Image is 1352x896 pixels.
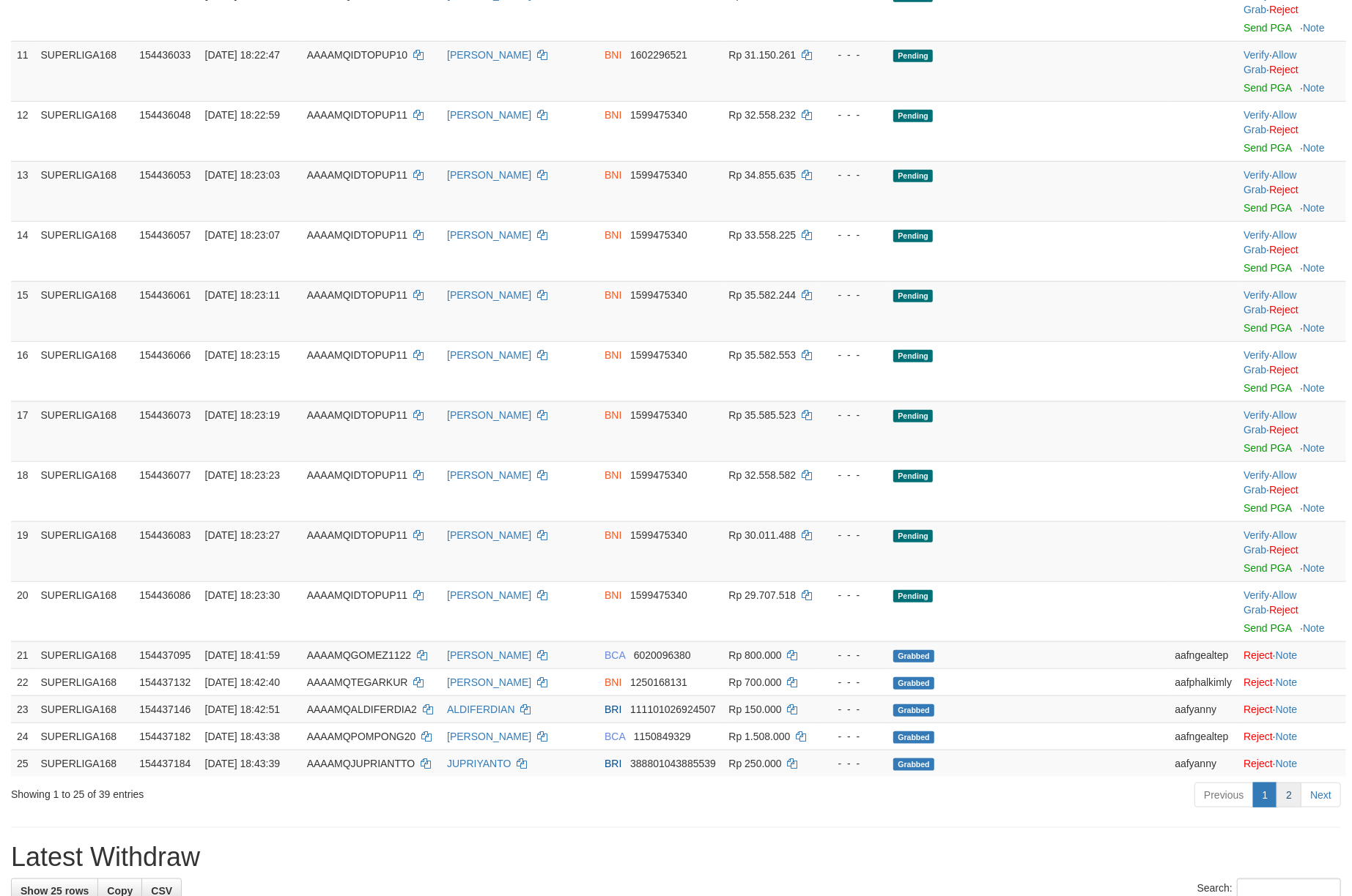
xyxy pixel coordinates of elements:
[1244,109,1296,135] a: Allow Grab
[1238,521,1346,581] td: · ·
[139,758,191,769] span: 154437184
[205,676,280,688] span: [DATE] 18:42:40
[35,401,134,461] td: SUPERLIGA168
[605,349,621,361] span: BNI
[1238,581,1346,641] td: · ·
[1238,401,1346,461] td: · ·
[1276,676,1298,688] a: Note
[824,408,882,422] div: - - -
[728,703,781,715] span: Rp 150.000
[728,169,796,181] span: Rp 34.855.635
[1244,529,1269,541] a: Verify
[1269,424,1299,436] a: Reject
[1303,22,1325,34] a: Note
[605,289,621,301] span: BNI
[630,703,716,715] span: Copy 111101026924507 to clipboard
[139,703,191,715] span: 154437146
[139,529,191,541] span: 154436083
[1194,783,1253,807] a: Previous
[139,676,191,688] span: 154437132
[893,470,933,482] span: Pending
[728,758,781,769] span: Rp 250.000
[1244,529,1296,556] a: Allow Grab
[1269,124,1299,135] a: Reject
[307,529,407,541] span: AAAAMQIDTOPUP11
[11,101,35,161] td: 12
[35,668,134,695] td: SUPERLIGA168
[893,290,933,302] span: Pending
[1277,783,1301,807] a: 2
[1269,484,1299,496] a: Reject
[11,695,35,723] td: 23
[824,228,882,242] div: - - -
[35,161,134,221] td: SUPERLIGA168
[307,731,416,742] span: AAAAMQPOMPONG20
[1238,281,1346,341] td: · ·
[893,650,934,662] span: Grabbed
[11,341,35,401] td: 16
[728,731,790,742] span: Rp 1.508.000
[139,109,191,121] span: 154436048
[1301,783,1341,807] a: Next
[1169,668,1238,695] td: aafphalkimly
[824,702,882,717] div: - - -
[1244,142,1291,154] a: Send PGA
[1244,49,1296,75] a: Allow Grab
[1276,703,1298,715] a: Note
[11,461,35,521] td: 18
[35,641,134,668] td: SUPERLIGA168
[1169,641,1238,668] td: aafngealtep
[1238,461,1346,521] td: · ·
[728,529,796,541] span: Rp 30.011.488
[1269,304,1299,316] a: Reject
[307,589,407,601] span: AAAAMQIDTOPUP11
[1244,202,1291,214] a: Send PGA
[139,229,191,241] span: 154436057
[824,648,882,662] div: - - -
[205,469,280,481] span: [DATE] 18:23:23
[1303,442,1325,454] a: Note
[35,101,134,161] td: SUPERLIGA168
[1276,649,1298,661] a: Note
[728,349,796,361] span: Rp 35.582.553
[35,695,134,723] td: SUPERLIGA168
[893,704,934,717] span: Grabbed
[605,703,621,715] span: BRI
[1269,544,1299,556] a: Reject
[307,49,407,61] span: AAAAMQIDTOPUP10
[1244,502,1291,514] a: Send PGA
[447,49,531,61] a: [PERSON_NAME]
[634,731,691,742] span: Copy 1150849329 to clipboard
[728,676,781,688] span: Rp 700.000
[605,758,621,769] span: BRI
[1303,382,1325,394] a: Note
[139,649,191,661] span: 154437095
[1244,731,1273,742] a: Reject
[1244,49,1269,61] a: Verify
[1244,169,1296,195] span: ·
[1244,109,1296,135] span: ·
[1244,322,1291,334] a: Send PGA
[1238,41,1346,101] td: · ·
[307,469,407,481] span: AAAAMQIDTOPUP11
[893,110,933,122] span: Pending
[630,469,687,481] span: Copy 1599475340 to clipboard
[1244,49,1296,75] span: ·
[307,229,407,241] span: AAAAMQIDTOPUP11
[728,469,796,481] span: Rp 32.558.582
[1244,22,1291,34] a: Send PGA
[307,758,415,769] span: AAAAMQJUPRIANTTO
[1303,322,1325,334] a: Note
[1269,604,1299,616] a: Reject
[307,109,407,121] span: AAAAMQIDTOPUP11
[728,109,796,121] span: Rp 32.558.232
[630,409,687,421] span: Copy 1599475340 to clipboard
[307,409,407,421] span: AAAAMQIDTOPUP11
[824,288,882,302] div: - - -
[1238,221,1346,281] td: · ·
[824,756,882,771] div: - - -
[893,590,933,602] span: Pending
[1238,641,1346,668] td: ·
[139,169,191,181] span: 154436053
[893,731,934,744] span: Grabbed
